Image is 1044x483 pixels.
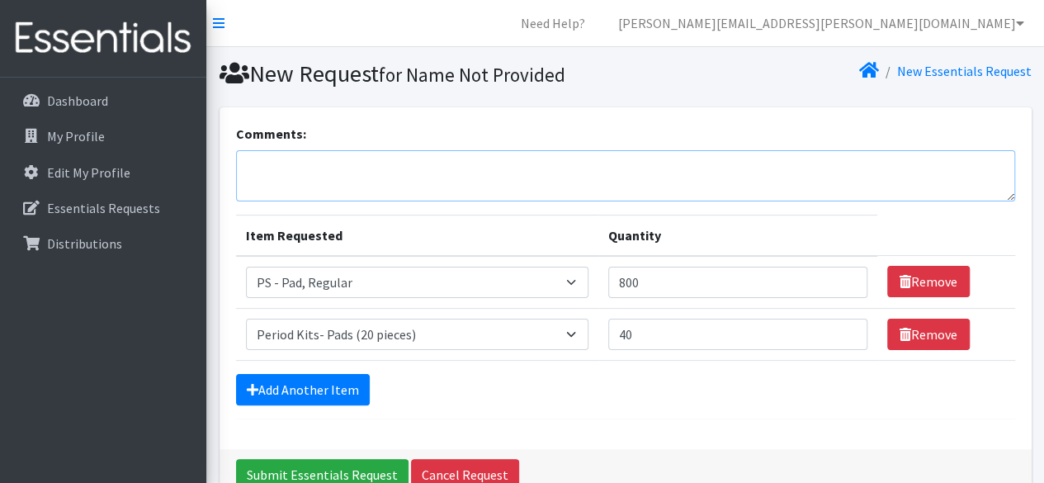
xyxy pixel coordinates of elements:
[236,124,306,144] label: Comments:
[605,7,1037,40] a: [PERSON_NAME][EMAIL_ADDRESS][PERSON_NAME][DOMAIN_NAME]
[379,63,565,87] small: for Name Not Provided
[887,266,970,297] a: Remove
[7,11,200,66] img: HumanEssentials
[47,200,160,216] p: Essentials Requests
[7,192,200,225] a: Essentials Requests
[220,59,620,88] h1: New Request
[897,63,1032,79] a: New Essentials Request
[47,128,105,144] p: My Profile
[47,235,122,252] p: Distributions
[887,319,970,350] a: Remove
[508,7,598,40] a: Need Help?
[7,84,200,117] a: Dashboard
[7,227,200,260] a: Distributions
[236,374,370,405] a: Add Another Item
[236,215,599,256] th: Item Requested
[598,215,877,256] th: Quantity
[47,164,130,181] p: Edit My Profile
[7,120,200,153] a: My Profile
[47,92,108,109] p: Dashboard
[7,156,200,189] a: Edit My Profile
